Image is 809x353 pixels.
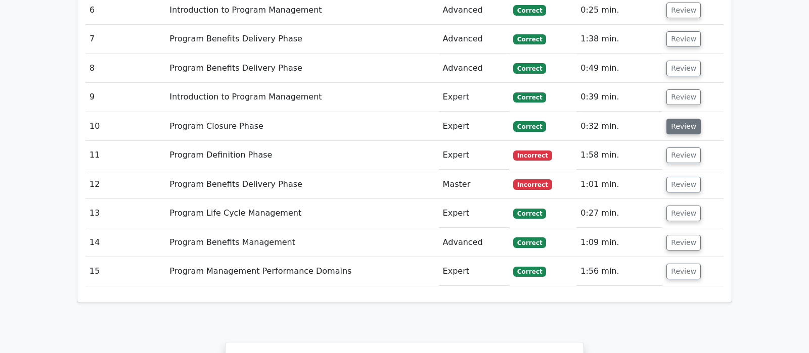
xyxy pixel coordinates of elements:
td: Advanced [439,54,509,83]
td: 12 [85,170,165,199]
td: Expert [439,83,509,112]
span: Correct [513,267,546,277]
button: Review [666,147,701,163]
span: Correct [513,237,546,247]
span: Correct [513,92,546,103]
td: Expert [439,141,509,170]
td: 11 [85,141,165,170]
td: 0:49 min. [576,54,662,83]
td: 7 [85,25,165,54]
td: 1:09 min. [576,228,662,257]
button: Review [666,206,701,221]
td: 10 [85,112,165,141]
td: Master [439,170,509,199]
td: 9 [85,83,165,112]
td: Program Definition Phase [165,141,438,170]
td: Introduction to Program Management [165,83,438,112]
td: 1:56 min. [576,257,662,286]
button: Review [666,177,701,192]
td: 8 [85,54,165,83]
td: 0:32 min. [576,112,662,141]
button: Review [666,119,701,134]
span: Correct [513,63,546,73]
span: Correct [513,209,546,219]
td: 14 [85,228,165,257]
td: Expert [439,257,509,286]
td: Advanced [439,228,509,257]
span: Correct [513,121,546,131]
td: Program Benefits Management [165,228,438,257]
td: Program Closure Phase [165,112,438,141]
button: Review [666,3,701,18]
td: 15 [85,257,165,286]
td: 1:01 min. [576,170,662,199]
td: Program Benefits Delivery Phase [165,170,438,199]
button: Review [666,264,701,279]
span: Correct [513,34,546,44]
td: 1:58 min. [576,141,662,170]
td: Expert [439,112,509,141]
td: Program Benefits Delivery Phase [165,25,438,54]
td: Program Management Performance Domains [165,257,438,286]
td: Expert [439,199,509,228]
td: 1:38 min. [576,25,662,54]
span: Incorrect [513,150,552,161]
td: 0:27 min. [576,199,662,228]
td: 0:39 min. [576,83,662,112]
span: Incorrect [513,179,552,189]
span: Correct [513,5,546,15]
button: Review [666,31,701,47]
td: Program Life Cycle Management [165,199,438,228]
button: Review [666,235,701,250]
td: 13 [85,199,165,228]
button: Review [666,61,701,76]
td: Program Benefits Delivery Phase [165,54,438,83]
button: Review [666,89,701,105]
td: Advanced [439,25,509,54]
